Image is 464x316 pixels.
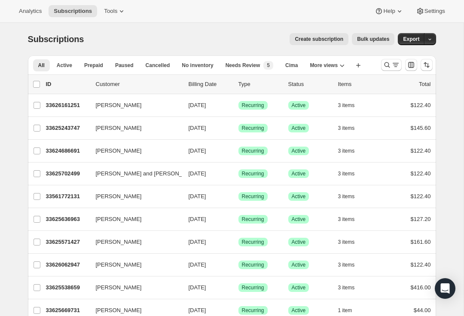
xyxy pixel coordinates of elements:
[46,99,431,111] div: 33626161251[PERSON_NAME][DATE]SuccessRecurringSuccessActive3 items$122.40
[54,8,92,15] span: Subscriptions
[91,212,177,226] button: [PERSON_NAME]
[46,236,431,248] div: 33625571427[PERSON_NAME][DATE]SuccessRecurringSuccessActive3 items$161.60
[189,193,206,199] span: [DATE]
[91,235,177,249] button: [PERSON_NAME]
[242,125,264,132] span: Recurring
[46,261,89,269] p: 33626062947
[292,147,306,154] span: Active
[421,59,433,71] button: Sort the results
[46,282,431,294] div: 33625538659[PERSON_NAME][DATE]SuccessRecurringSuccessActive3 items$416.00
[189,125,206,131] span: [DATE]
[46,190,431,202] div: 33561772131[PERSON_NAME][DATE]SuccessRecurringSuccessActive3 items$122.40
[338,80,381,89] div: Items
[310,62,338,69] span: More views
[91,258,177,272] button: [PERSON_NAME]
[189,170,206,177] span: [DATE]
[242,261,264,268] span: Recurring
[189,284,206,291] span: [DATE]
[292,284,306,291] span: Active
[189,80,232,89] p: Billing Date
[242,193,264,200] span: Recurring
[290,33,348,45] button: Create subscription
[292,170,306,177] span: Active
[189,216,206,222] span: [DATE]
[411,125,431,131] span: $145.60
[288,80,331,89] p: Status
[146,62,170,69] span: Cancelled
[46,213,431,225] div: 33625636963[PERSON_NAME][DATE]SuccessRecurringSuccessActive3 items$127.20
[46,168,431,180] div: 33625702499[PERSON_NAME] and [PERSON_NAME][DATE]SuccessRecurringSuccessActive3 items$122.40
[411,216,431,222] span: $127.20
[46,101,89,110] p: 33626161251
[292,216,306,223] span: Active
[38,62,45,69] span: All
[414,307,431,313] span: $44.00
[91,98,177,112] button: [PERSON_NAME]
[115,62,134,69] span: Paused
[292,193,306,200] span: Active
[411,5,450,17] button: Settings
[338,170,355,177] span: 3 items
[292,239,306,245] span: Active
[338,145,364,157] button: 3 items
[338,307,352,314] span: 1 item
[46,283,89,292] p: 33625538659
[46,169,89,178] p: 33625702499
[57,62,72,69] span: Active
[352,33,394,45] button: Bulk updates
[46,147,89,155] p: 33624686691
[369,5,409,17] button: Help
[351,59,365,71] button: Create new view
[96,169,200,178] span: [PERSON_NAME] and [PERSON_NAME]
[104,8,117,15] span: Tools
[411,170,431,177] span: $122.40
[381,59,402,71] button: Search and filter results
[338,147,355,154] span: 3 items
[96,80,182,89] p: Customer
[96,147,142,155] span: [PERSON_NAME]
[91,121,177,135] button: [PERSON_NAME]
[338,259,364,271] button: 3 items
[242,307,264,314] span: Recurring
[84,62,103,69] span: Prepaid
[338,193,355,200] span: 3 items
[189,239,206,245] span: [DATE]
[411,239,431,245] span: $161.60
[419,80,430,89] p: Total
[338,125,355,132] span: 3 items
[403,36,419,43] span: Export
[91,144,177,158] button: [PERSON_NAME]
[96,306,142,315] span: [PERSON_NAME]
[338,190,364,202] button: 3 items
[189,102,206,108] span: [DATE]
[338,261,355,268] span: 3 items
[405,59,417,71] button: Customize table column order and visibility
[295,36,343,43] span: Create subscription
[189,147,206,154] span: [DATE]
[46,80,431,89] div: IDCustomerBilling DateTypeStatusItemsTotal
[338,213,364,225] button: 3 items
[46,80,89,89] p: ID
[424,8,445,15] span: Settings
[411,102,431,108] span: $122.40
[96,101,142,110] span: [PERSON_NAME]
[242,102,264,109] span: Recurring
[338,284,355,291] span: 3 items
[182,62,213,69] span: No inventory
[292,102,306,109] span: Active
[99,5,131,17] button: Tools
[46,145,431,157] div: 33624686691[PERSON_NAME][DATE]SuccessRecurringSuccessActive3 items$122.40
[49,5,97,17] button: Subscriptions
[398,33,424,45] button: Export
[411,193,431,199] span: $122.40
[242,239,264,245] span: Recurring
[28,34,84,44] span: Subscriptions
[46,238,89,246] p: 33625571427
[96,283,142,292] span: [PERSON_NAME]
[46,124,89,132] p: 33625243747
[242,170,264,177] span: Recurring
[411,284,431,291] span: $416.00
[46,306,89,315] p: 33625669731
[46,215,89,224] p: 33625636963
[46,259,431,271] div: 33626062947[PERSON_NAME][DATE]SuccessRecurringSuccessActive3 items$122.40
